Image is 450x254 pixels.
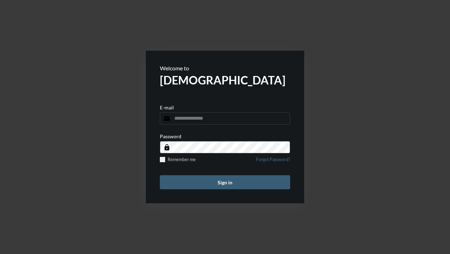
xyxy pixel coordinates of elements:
p: E-mail [160,104,174,110]
p: Welcome to [160,65,290,71]
p: Password [160,133,181,139]
button: Sign in [160,175,290,189]
h2: [DEMOGRAPHIC_DATA] [160,73,290,87]
a: Forgot Password? [256,157,290,166]
label: Remember me [160,157,196,162]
